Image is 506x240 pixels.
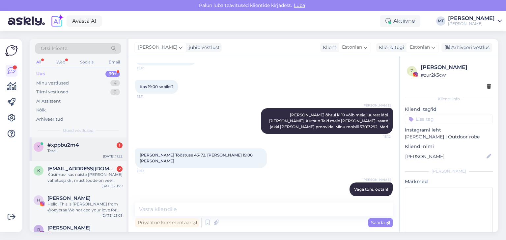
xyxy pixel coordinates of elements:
[101,183,123,188] div: [DATE] 20:29
[135,218,199,227] div: Privaatne kommentaar
[140,153,254,163] span: [PERSON_NAME] Tööstuse 43-72, [PERSON_NAME] 19:00 [PERSON_NAME]
[405,133,493,140] p: [PERSON_NAME] | Outdoor robe
[448,16,495,21] div: [PERSON_NAME]
[405,114,493,124] input: Lisa tag
[67,15,102,27] a: Avasta AI
[117,142,123,148] div: 1
[47,142,79,148] span: #xppbu2m4
[35,58,42,66] div: All
[36,80,69,86] div: Minu vestlused
[410,44,430,51] span: Estonian
[55,58,67,66] div: Web
[36,89,69,95] div: Tiimi vestlused
[47,148,123,154] div: Tere!
[405,168,493,174] div: [PERSON_NAME]
[354,187,388,192] span: Väga tore, ootan!
[63,128,94,133] span: Uued vestlused
[137,94,162,99] span: 15:11
[50,14,64,28] img: explore-ai
[292,2,307,8] span: Luba
[376,44,404,51] div: Klienditugi
[405,106,493,113] p: Kliendi tag'id
[36,98,61,105] div: AI Assistent
[103,154,123,159] div: [DATE] 11:22
[436,16,445,26] div: MT
[320,44,336,51] div: Klient
[47,201,123,213] div: Hello! This is [PERSON_NAME] from @oaveraa We noticed your love for hiking and outdoor life—your ...
[5,44,18,57] img: Askly Logo
[47,195,91,201] span: Hannah Hawkins
[137,168,162,173] span: 15:13
[36,107,46,113] div: Kõik
[47,225,91,231] span: Romain Carrera
[36,71,45,77] div: Uus
[441,43,492,52] div: Arhiveeri vestlus
[448,16,502,26] a: [PERSON_NAME][PERSON_NAME]
[140,84,174,89] span: Kas 19:00 sobiks?
[47,231,123,237] div: 🔥
[405,96,493,102] div: Kliendi info
[405,178,493,185] p: Märkmed
[138,44,177,51] span: [PERSON_NAME]
[79,58,95,66] div: Socials
[47,166,116,172] span: katri.karvanen.kk@gmail.com
[37,198,40,203] span: H
[410,68,413,73] span: z
[421,63,491,71] div: [PERSON_NAME]
[110,89,120,95] div: 0
[37,227,40,232] span: R
[405,143,493,150] p: Kliendi nimi
[137,66,162,71] span: 15:10
[101,213,123,218] div: [DATE] 23:03
[105,71,120,77] div: 99+
[41,45,67,52] span: Otsi kliente
[362,103,391,108] span: [PERSON_NAME]
[405,127,493,133] p: Instagrami leht
[269,112,389,129] span: [PERSON_NAME] õhtul kl 19 võib meie juurest läbi [PERSON_NAME]. Kutsun Teid meie [PERSON_NAME], s...
[421,71,491,79] div: # zur2k3cw
[186,44,220,51] div: juhib vestlust
[448,21,495,26] div: [PERSON_NAME]
[366,134,391,139] span: 15:12
[117,166,123,172] div: 2
[362,177,391,182] span: [PERSON_NAME]
[342,44,362,51] span: Estonian
[37,144,40,149] span: x
[405,153,485,160] input: Lisa nimi
[47,172,123,183] div: Küsimus- kas naiste [PERSON_NAME] vahetusjakk , must toode on veel millalgi lattu tagasi saabumas...
[380,15,420,27] div: Aktiivne
[37,168,40,173] span: k
[371,220,390,226] span: Saada
[36,116,63,123] div: Arhiveeritud
[107,58,121,66] div: Email
[110,80,120,86] div: 4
